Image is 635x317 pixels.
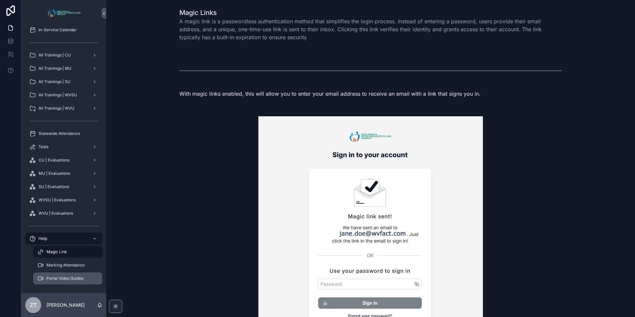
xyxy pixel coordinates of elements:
[25,167,102,179] a: MU | Evaluations
[25,76,102,88] a: All Trainings | SU
[21,27,106,293] div: scrollable content
[179,8,562,17] h1: Magic Links
[46,249,67,255] span: Magic Link
[39,144,48,150] span: Tests
[39,131,80,136] span: Statewide Attendance
[25,194,102,206] a: WVSU | Evaluations
[33,246,102,258] a: Magic Link
[25,141,102,153] a: Tests
[39,158,69,163] span: CU | Evaluations
[39,79,70,84] span: All Trainings | SU
[30,301,37,309] span: ZT
[39,106,74,111] span: All Trainings | WVU
[33,259,102,271] a: Marking Attendance
[39,53,71,58] span: All Trainings | CU
[46,263,85,268] span: Marking Attendance
[46,302,85,308] p: [PERSON_NAME]
[39,184,69,189] span: SU | Evaluations
[39,66,71,71] span: All Trainings | MU
[25,181,102,193] a: SU | Evaluations
[25,128,102,140] a: Statewide Attendance
[25,49,102,61] a: All Trainings | CU
[179,17,562,41] span: A magic link is a passwordless authentication method that simplifies the login process. Instead o...
[25,102,102,114] a: All Trainings | WVU
[46,8,82,19] img: App logo
[39,197,76,203] span: WVSU | Evaluations
[39,236,47,241] span: Help
[25,62,102,74] a: All Trainings | MU
[25,89,102,101] a: All Trainings | WVSU
[39,171,70,176] span: MU | Evaluations
[25,24,102,36] a: In-Service Calendar
[25,207,102,219] a: WVU | Evaluations
[33,272,102,284] a: Portal Video Guides
[39,27,77,33] span: In-Service Calendar
[39,92,77,98] span: All Trainings | WVSU
[25,233,102,245] a: Help
[39,211,73,216] span: WVU | Evaluations
[46,276,83,281] span: Portal Video Guides
[179,90,481,97] span: With magic links enabled, this will allow you to enter your email address to receive an email wit...
[25,154,102,166] a: CU | Evaluations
